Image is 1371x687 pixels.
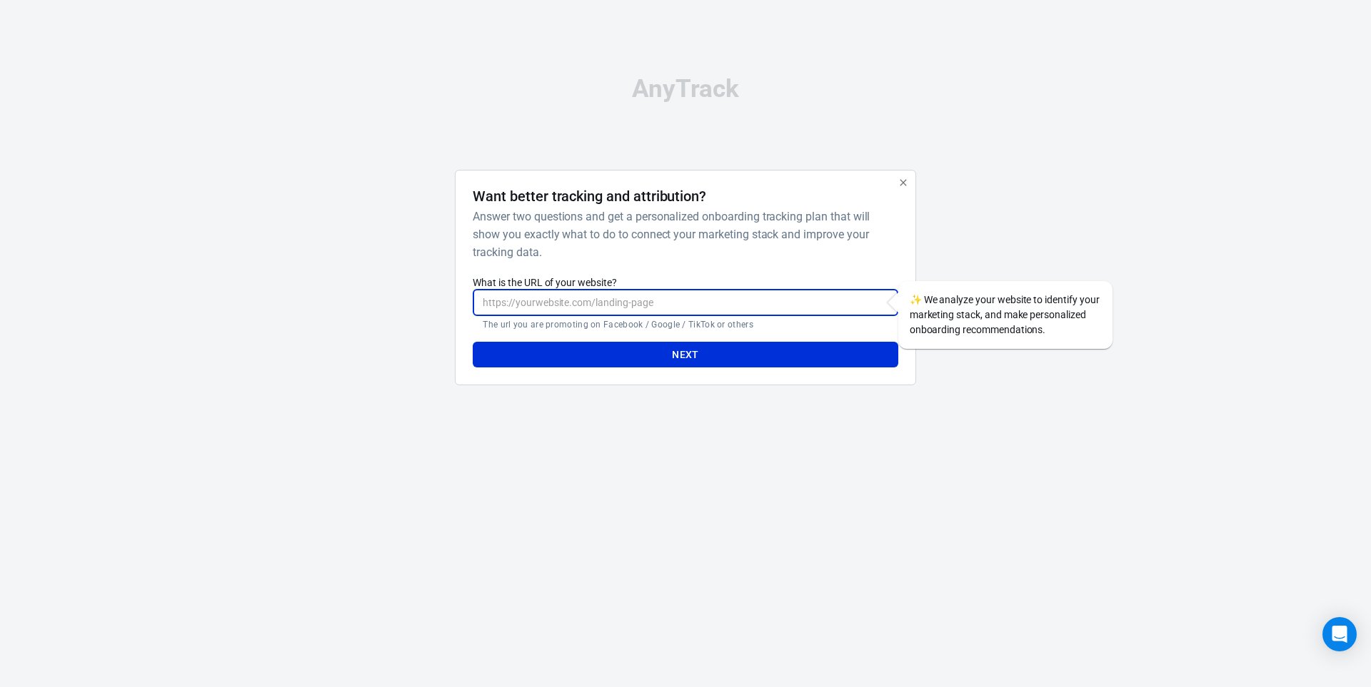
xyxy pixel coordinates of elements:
[473,208,892,261] h6: Answer two questions and get a personalized onboarding tracking plan that will show you exactly w...
[898,281,1113,349] div: We analyze your website to identify your marketing stack, and make personalized onboarding recomm...
[473,342,898,368] button: Next
[910,294,922,305] span: sparkles
[483,319,888,330] p: The url you are promoting on Facebook / Google / TikTok or others
[473,290,898,316] input: https://yourwebsite.com/landing-page
[473,275,898,290] label: What is the URL of your website?
[328,76,1043,101] div: AnyTrack
[473,188,706,205] h4: Want better tracking and attribution?
[1322,617,1357,651] div: Open Intercom Messenger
